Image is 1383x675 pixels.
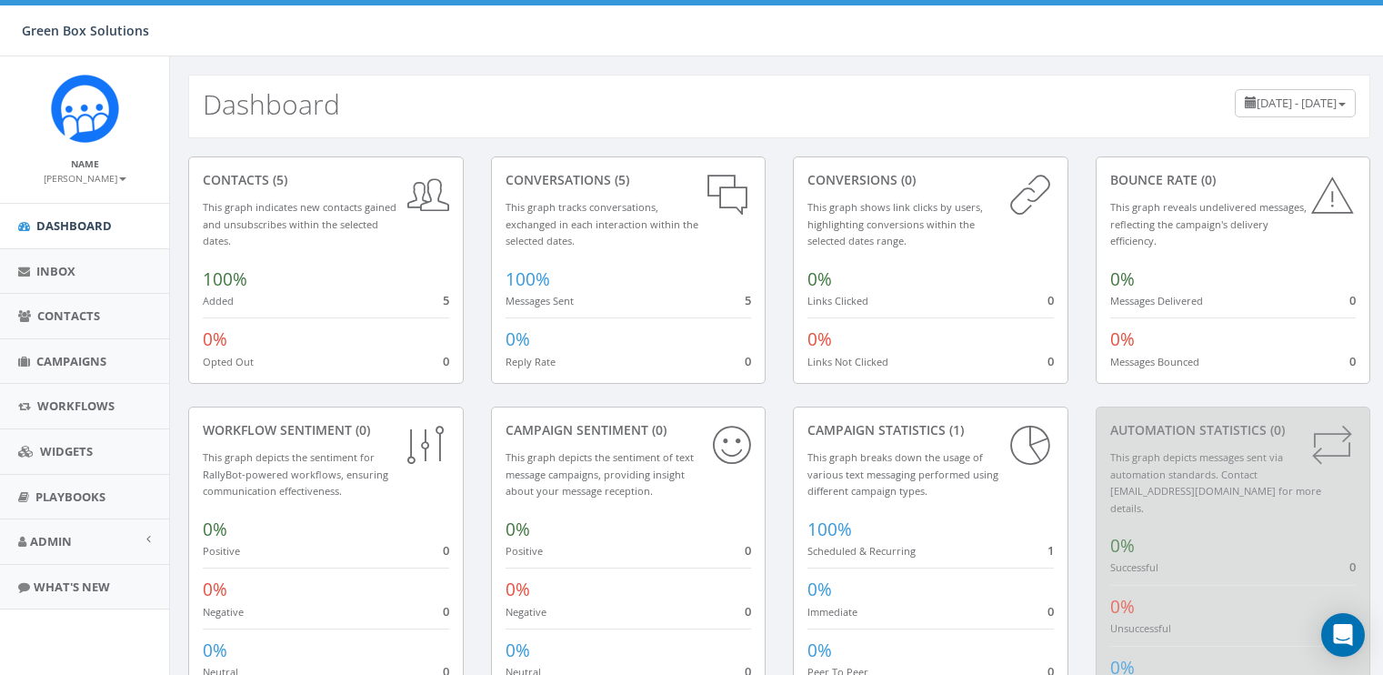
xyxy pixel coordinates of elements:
small: Successful [1110,560,1158,574]
span: (5) [611,171,629,188]
span: Widgets [40,443,93,459]
span: 0% [506,518,530,541]
span: (0) [648,421,666,438]
small: Positive [203,544,240,558]
span: 0 [443,353,449,369]
span: Inbox [36,263,75,279]
small: Links Not Clicked [807,355,888,368]
div: Campaign Sentiment [506,421,752,439]
span: 0 [1047,353,1054,369]
small: Immediate [807,605,857,619]
div: conversions [807,171,1054,189]
small: This graph reveals undelivered messages, reflecting the campaign's delivery efficiency. [1110,200,1307,247]
span: 0% [203,327,227,351]
span: 0 [745,353,751,369]
small: Messages Bounced [1110,355,1199,368]
span: 0% [807,639,832,662]
span: 5 [443,292,449,308]
span: 0% [203,578,227,601]
small: This graph shows link clicks by users, highlighting conversions within the selected dates range. [807,200,983,247]
div: Automation Statistics [1110,421,1357,439]
small: Positive [506,544,543,558]
div: conversations [506,171,752,189]
span: 0 [443,542,449,559]
span: 0% [203,639,227,662]
span: 0% [807,578,832,601]
small: Links Clicked [807,294,868,307]
a: [PERSON_NAME] [44,169,126,186]
small: Unsuccessful [1110,621,1171,635]
small: Added [203,294,234,307]
span: 0 [1349,559,1356,575]
span: Green Box Solutions [22,22,149,39]
img: Rally_Corp_Icon.png [51,75,119,143]
span: 0% [1110,327,1135,351]
span: Playbooks [35,489,105,505]
h2: Dashboard [203,89,340,119]
small: This graph indicates new contacts gained and unsubscribes within the selected dates. [203,200,396,247]
small: Name [71,157,99,170]
span: (0) [352,421,370,438]
div: Open Intercom Messenger [1321,613,1365,657]
small: This graph breaks down the usage of various text messaging performed using different campaign types. [807,450,998,498]
span: 0 [1047,292,1054,308]
span: 1 [1047,542,1054,559]
span: Campaigns [36,353,106,369]
span: (5) [269,171,287,188]
small: Negative [203,605,244,619]
span: Dashboard [36,217,112,234]
small: This graph depicts the sentiment for RallyBot-powered workflows, ensuring communication effective... [203,450,388,498]
span: 0% [203,518,227,541]
span: 0 [1349,353,1356,369]
small: Opted Out [203,355,254,368]
span: 0 [443,603,449,620]
small: Negative [506,605,546,619]
span: Contacts [37,307,100,324]
span: [DATE] - [DATE] [1257,95,1337,111]
span: 0% [1110,595,1135,619]
span: Workflows [37,398,115,414]
span: 0% [807,267,832,291]
span: 0% [506,639,530,662]
small: Scheduled & Recurring [807,544,916,558]
span: 0 [745,542,751,559]
div: contacts [203,171,449,189]
span: 0% [1110,267,1135,291]
span: (0) [1267,421,1285,438]
small: This graph tracks conversations, exchanged in each interaction within the selected dates. [506,200,698,247]
span: 0% [506,578,530,601]
span: 0 [745,603,751,620]
span: 0% [807,327,832,351]
div: Bounce Rate [1110,171,1357,189]
span: 0% [506,327,530,351]
span: Admin [30,533,72,549]
span: (0) [1198,171,1216,188]
span: 0% [1110,534,1135,558]
div: Workflow Sentiment [203,421,449,439]
span: 100% [506,267,550,291]
div: Campaign Statistics [807,421,1054,439]
span: 0 [1047,603,1054,620]
span: (0) [897,171,916,188]
span: 100% [203,267,247,291]
span: 0 [1349,292,1356,308]
small: This graph depicts messages sent via automation standards. Contact [EMAIL_ADDRESS][DOMAIN_NAME] f... [1110,450,1321,515]
span: (1) [946,421,964,438]
small: [PERSON_NAME] [44,172,126,185]
small: Reply Rate [506,355,556,368]
span: 100% [807,518,852,541]
span: 5 [745,292,751,308]
small: Messages Sent [506,294,574,307]
small: Messages Delivered [1110,294,1203,307]
small: This graph depicts the sentiment of text message campaigns, providing insight about your message ... [506,450,694,498]
span: What's New [34,579,110,595]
